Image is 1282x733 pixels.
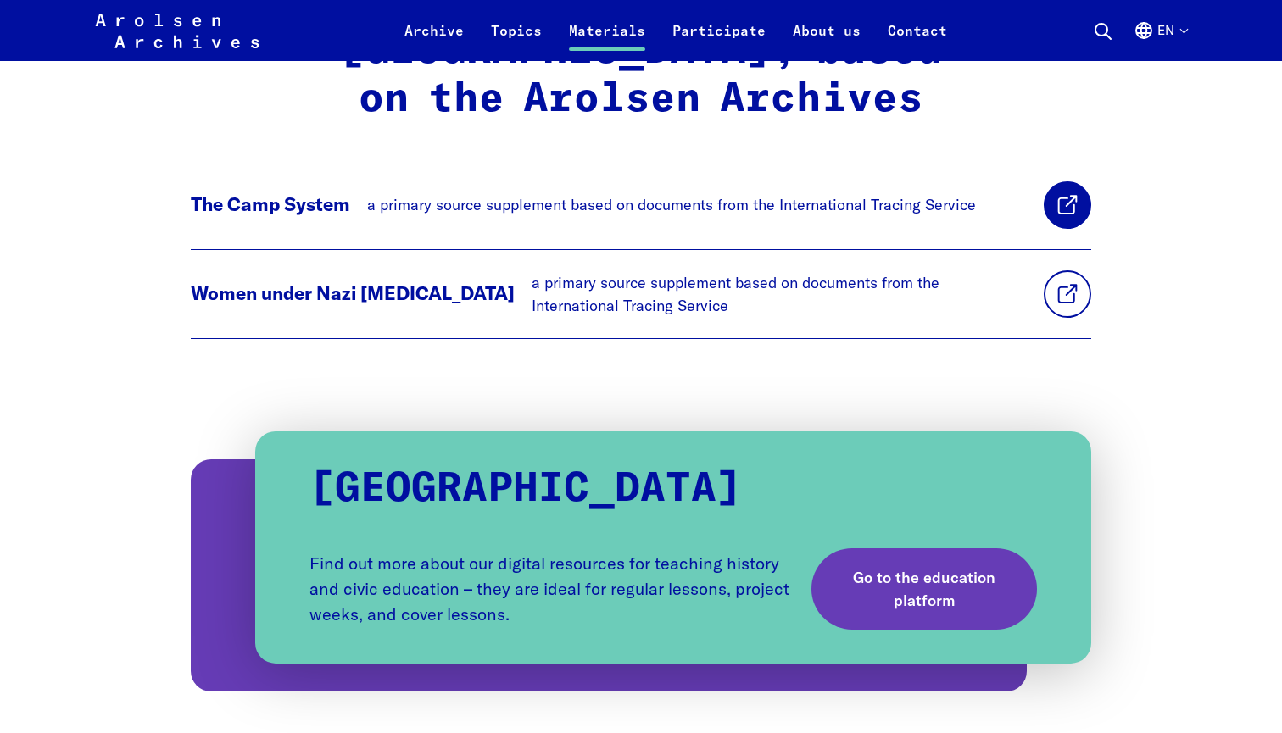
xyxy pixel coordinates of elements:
a: About us [779,20,874,61]
span: Go to the education platform [852,565,996,611]
a: Participate [659,20,779,61]
p: [GEOGRAPHIC_DATA] [309,465,1037,514]
button: English, language selection [1134,20,1187,61]
a: Contact [874,20,961,61]
a: Topics [477,20,555,61]
p: Find out more about our digital resources for teaching history and civic education – they are ide... [309,550,794,626]
a: Go to the education platform [811,547,1037,629]
a: Archive [391,20,477,61]
nav: Primary [391,10,961,51]
a: Materials [555,20,659,61]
